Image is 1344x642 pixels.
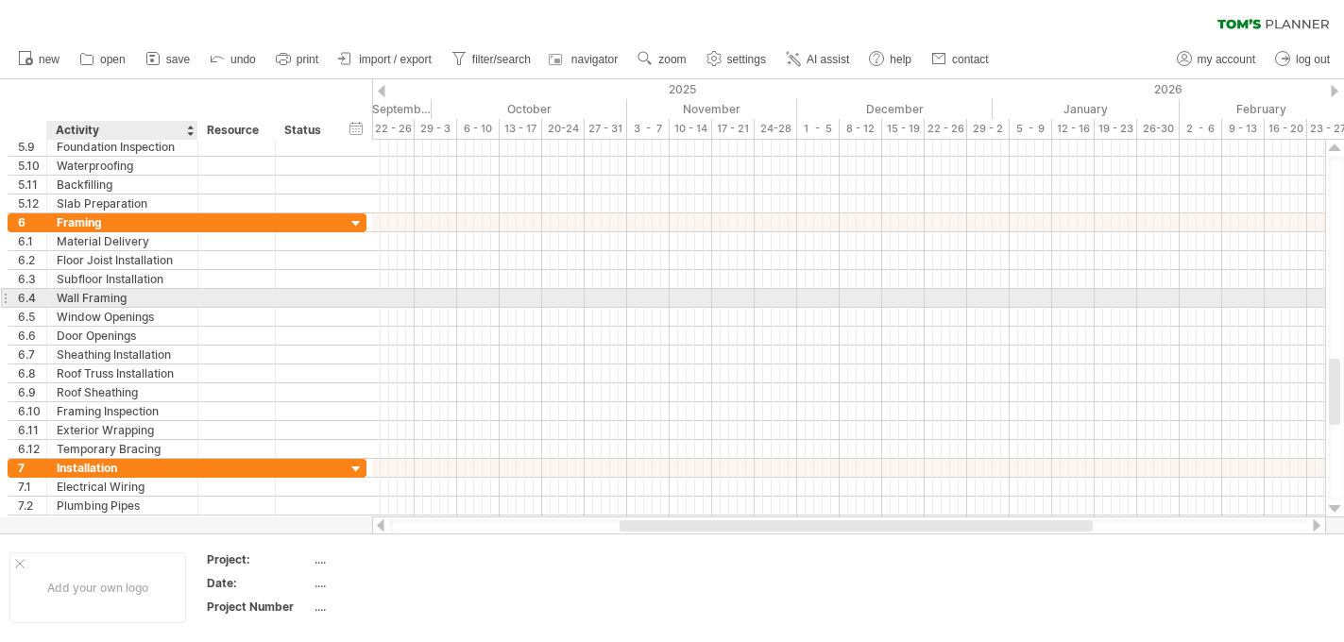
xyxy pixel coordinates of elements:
[18,176,46,194] div: 5.11
[1198,53,1255,66] span: my account
[18,308,46,326] div: 6.5
[727,53,766,66] span: settings
[359,53,432,66] span: import / export
[9,552,186,623] div: Add your own logo
[1180,119,1222,139] div: 2 - 6
[18,289,46,307] div: 6.4
[18,402,46,420] div: 6.10
[633,47,691,72] a: zoom
[627,119,670,139] div: 3 - 7
[797,99,993,119] div: December 2025
[205,47,262,72] a: undo
[807,53,849,66] span: AI assist
[57,364,188,382] div: Roof Truss Installation
[230,53,256,66] span: undo
[100,53,126,66] span: open
[542,119,585,139] div: 20-24
[57,213,188,231] div: Framing
[472,53,531,66] span: filter/search
[457,119,500,139] div: 6 - 10
[702,47,772,72] a: settings
[18,232,46,250] div: 6.1
[712,119,755,139] div: 17 - 21
[207,121,264,140] div: Resource
[57,232,188,250] div: Material Delivery
[993,99,1180,119] div: January 2026
[18,270,46,288] div: 6.3
[925,119,967,139] div: 22 - 26
[627,99,797,119] div: November 2025
[1172,47,1261,72] a: my account
[284,121,326,140] div: Status
[18,478,46,496] div: 7.1
[315,575,473,591] div: ....
[18,497,46,515] div: 7.2
[18,213,46,231] div: 6
[57,421,188,439] div: Exterior Wrapping
[166,53,190,66] span: save
[57,440,188,458] div: Temporary Bracing
[57,157,188,175] div: Waterproofing
[57,327,188,345] div: Door Openings
[18,327,46,345] div: 6.6
[57,251,188,269] div: Floor Joist Installation
[882,119,925,139] div: 15 - 19
[57,402,188,420] div: Framing Inspection
[432,99,627,119] div: October 2025
[57,270,188,288] div: Subfloor Installation
[57,346,188,363] div: Sheathing Installation
[18,138,46,156] div: 5.9
[927,47,995,72] a: contact
[952,53,989,66] span: contact
[500,119,542,139] div: 13 - 17
[890,53,911,66] span: help
[1222,119,1265,139] div: 9 - 13
[18,421,46,439] div: 6.11
[571,53,618,66] span: navigator
[415,119,457,139] div: 29 - 3
[57,308,188,326] div: Window Openings
[57,138,188,156] div: Foundation Inspection
[1095,119,1137,139] div: 19 - 23
[57,478,188,496] div: Electrical Wiring
[207,599,311,615] div: Project Number
[56,121,187,140] div: Activity
[372,119,415,139] div: 22 - 26
[18,515,46,533] div: 7.3
[1137,119,1180,139] div: 26-30
[546,47,623,72] a: navigator
[57,383,188,401] div: Roof Sheathing
[333,47,437,72] a: import / export
[18,157,46,175] div: 5.10
[1265,119,1307,139] div: 16 - 20
[207,575,311,591] div: Date:
[57,194,188,212] div: Slab Preparation
[57,176,188,194] div: Backfilling
[13,47,65,72] a: new
[297,53,318,66] span: print
[57,497,188,515] div: Plumbing Pipes
[658,53,686,66] span: zoom
[1270,47,1335,72] a: log out
[840,119,882,139] div: 8 - 12
[864,47,917,72] a: help
[315,551,473,567] div: ....
[797,119,840,139] div: 1 - 5
[207,551,311,567] div: Project:
[18,440,46,458] div: 6.12
[755,119,797,139] div: 24-28
[781,47,855,72] a: AI assist
[18,364,46,382] div: 6.8
[315,599,473,615] div: ....
[1052,119,1095,139] div: 12 - 16
[57,289,188,307] div: Wall Framing
[18,383,46,401] div: 6.9
[57,515,188,533] div: HVAC Ductwork
[18,251,46,269] div: 6.2
[57,459,188,477] div: Installation
[447,47,536,72] a: filter/search
[1296,53,1330,66] span: log out
[18,194,46,212] div: 5.12
[75,47,131,72] a: open
[39,53,60,66] span: new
